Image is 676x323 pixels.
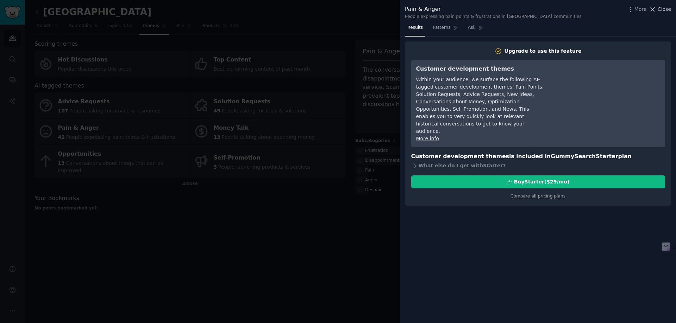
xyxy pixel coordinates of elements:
div: Pain & Anger [405,5,582,14]
h3: Customer development themes [416,65,545,73]
div: Buy Starter ($ 29 /mo ) [514,178,569,186]
span: Close [658,6,671,13]
a: More info [416,136,439,141]
button: Close [649,6,671,13]
span: Ask [468,25,476,31]
a: Results [405,22,425,37]
button: BuyStarter($29/mo) [411,175,665,188]
span: GummySearch Starter [551,153,618,160]
div: What else do I get with Starter ? [411,161,665,170]
button: More [627,6,647,13]
span: More [634,6,647,13]
div: People expressing pain points & frustrations in [GEOGRAPHIC_DATA] communities [405,14,582,20]
a: Ask [465,22,486,37]
div: Within your audience, we surface the following AI-tagged customer development themes: Pain Points... [416,76,545,135]
span: Patterns [433,25,450,31]
a: Compare all pricing plans [511,194,565,199]
span: Results [407,25,423,31]
h3: Customer development themes is included in plan [411,152,665,161]
a: Patterns [430,22,460,37]
div: Upgrade to use this feature [505,47,582,55]
iframe: YouTube video player [555,65,660,117]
